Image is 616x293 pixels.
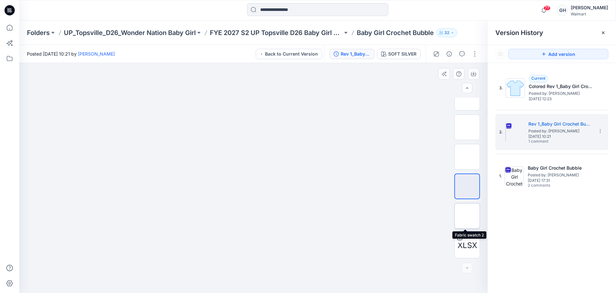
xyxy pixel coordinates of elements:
[557,4,568,16] div: GH
[341,50,370,58] div: Rev 1_Baby Girl Crochet Bubble
[388,50,416,58] div: SOFT SILVER
[495,29,543,37] span: Version History
[528,164,592,172] h5: Baby Girl Crochet Bubble
[210,28,343,37] a: FYE 2027 S2 UP Topsville D26 Baby Girl Wonder Nation
[436,28,457,37] button: 32
[528,183,573,188] span: 2 comments
[529,90,593,97] span: Posted by: Gwen Hine
[505,166,524,186] img: Baby Girl Crochet Bubble
[357,28,434,37] p: Baby Girl Crochet Bubble
[528,172,592,178] span: Posted by: Gwen Hine
[531,76,545,81] span: Current
[529,83,593,90] h5: Colored Rev 1_Baby Girl Crochet Knit Bubble
[508,49,608,59] button: Add version
[528,128,593,134] span: Posted by: Gwen Hine
[495,49,506,59] button: Show Hidden Versions
[571,12,608,16] div: Walmart
[458,240,477,251] span: XLSX
[27,50,115,57] span: Posted [DATE] 10:21 by
[256,49,322,59] button: Back to Current Version
[444,29,449,36] p: 32
[601,30,606,35] button: Close
[506,78,525,98] img: Colored Rev 1_Baby Girl Crochet Knit Bubble
[528,134,593,139] span: [DATE] 10:21
[78,51,115,57] a: [PERSON_NAME]
[528,178,592,183] span: [DATE] 17:31
[528,139,573,144] span: 1 comment
[329,49,374,59] button: Rev 1_Baby Girl Crochet Bubble
[444,49,454,59] button: Details
[499,173,502,179] span: 1.
[499,129,503,135] span: 2.
[499,85,503,91] span: 3.
[528,120,593,128] h5: Rev 1_Baby Girl Crochet Bubble
[64,28,196,37] a: UP_Topsville_D26_Wonder Nation Baby Girl
[571,4,608,12] div: [PERSON_NAME]
[529,97,593,101] span: [DATE] 12:23
[543,5,551,11] span: 77
[377,49,421,59] button: SOFT SILVER
[27,28,50,37] a: Folders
